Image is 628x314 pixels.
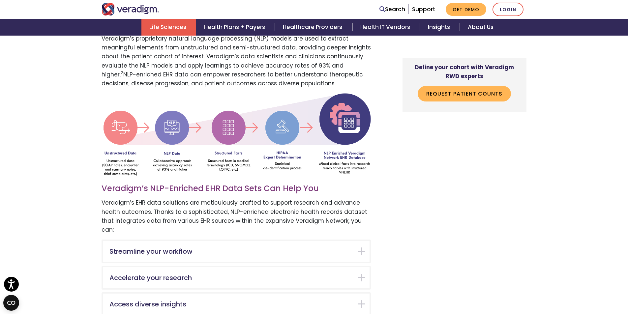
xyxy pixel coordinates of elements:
[412,5,435,13] a: Support
[446,3,486,16] a: Get Demo
[352,19,420,36] a: Health IT Vendors
[102,184,371,193] h3: Veradigm’s NLP-Enriched EHR Data Sets Can Help You
[141,19,196,36] a: Life Sciences
[102,34,371,88] p: Veradigm’s proprietary natural language processing (NLP) models are used to extract meaningful el...
[109,274,353,282] h5: Accelerate your research
[109,247,353,255] h5: Streamline your workflow
[102,3,159,15] img: Veradigm logo
[493,3,523,16] a: Login
[460,19,501,36] a: About Us
[275,19,352,36] a: Healthcare Providers
[379,5,405,14] a: Search
[102,198,371,234] p: Veradigm’s EHR data solutions are meticulously crafted to support research and advance health out...
[418,86,511,101] a: Request Patient Counts
[501,267,620,306] iframe: Drift Chat Widget
[415,63,514,80] strong: Define your cohort with Veradigm RWD experts
[3,295,19,311] button: Open CMP widget
[109,300,353,308] h5: Access diverse insights
[102,93,371,176] img: Veradigm data tables
[121,70,123,75] sup: 2
[420,19,460,36] a: Insights
[196,19,275,36] a: Health Plans + Payers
